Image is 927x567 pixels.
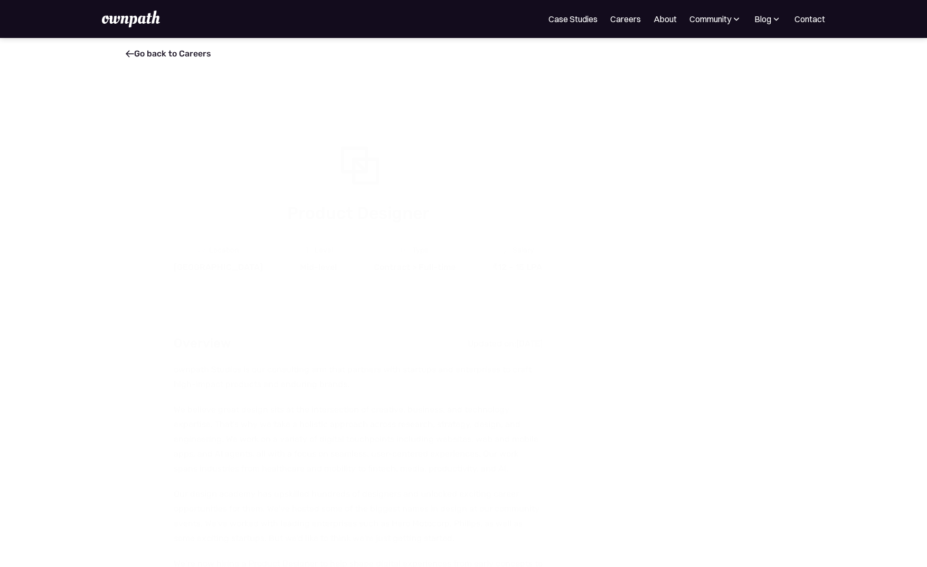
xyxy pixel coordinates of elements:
div: [GEOGRAPHIC_DATA] [174,262,263,273]
a: Careers [610,13,641,25]
a: Go back to Careers [126,49,211,59]
img: Clock Icon - Job Board X Webflow Template [401,247,408,254]
a: Case Studies [548,13,598,25]
div: Blog [754,13,771,25]
p: ownpath Studios is our consulting arm that partners with startups and enterprises to craft high-i... [174,362,543,392]
p: We believe great design sits at the intersection of creative, business, and technology expertise.... [174,402,543,476]
div: [DATE] [516,338,543,349]
img: Location Icon - Job Board X Webflow Template [198,246,205,255]
div: Updated on: [468,338,516,349]
div: ₹12 - 15 LPA [493,262,542,273]
h2: Overview [174,333,231,354]
div: Contract > Full-time [374,262,456,273]
img: Money Icon - Job Board X Webflow Template [501,247,508,254]
div: Type [412,246,429,255]
div: Community [689,13,731,25]
div: Level [315,246,333,255]
p: Our design academy has upskilled hundreds of designers and unlocked exciting career opportunities... [174,487,543,546]
img: Graph Icon - Job Board X Webflow Template [303,247,310,254]
div: Blog [754,13,782,25]
div: Salary [513,246,534,255]
div: Location [209,246,239,255]
div: Mid-level [300,262,337,273]
div: Community [689,13,742,25]
a: Contact [794,13,825,25]
span:  [126,49,134,59]
h1: Product Designer [174,201,543,225]
a: About [654,13,677,25]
